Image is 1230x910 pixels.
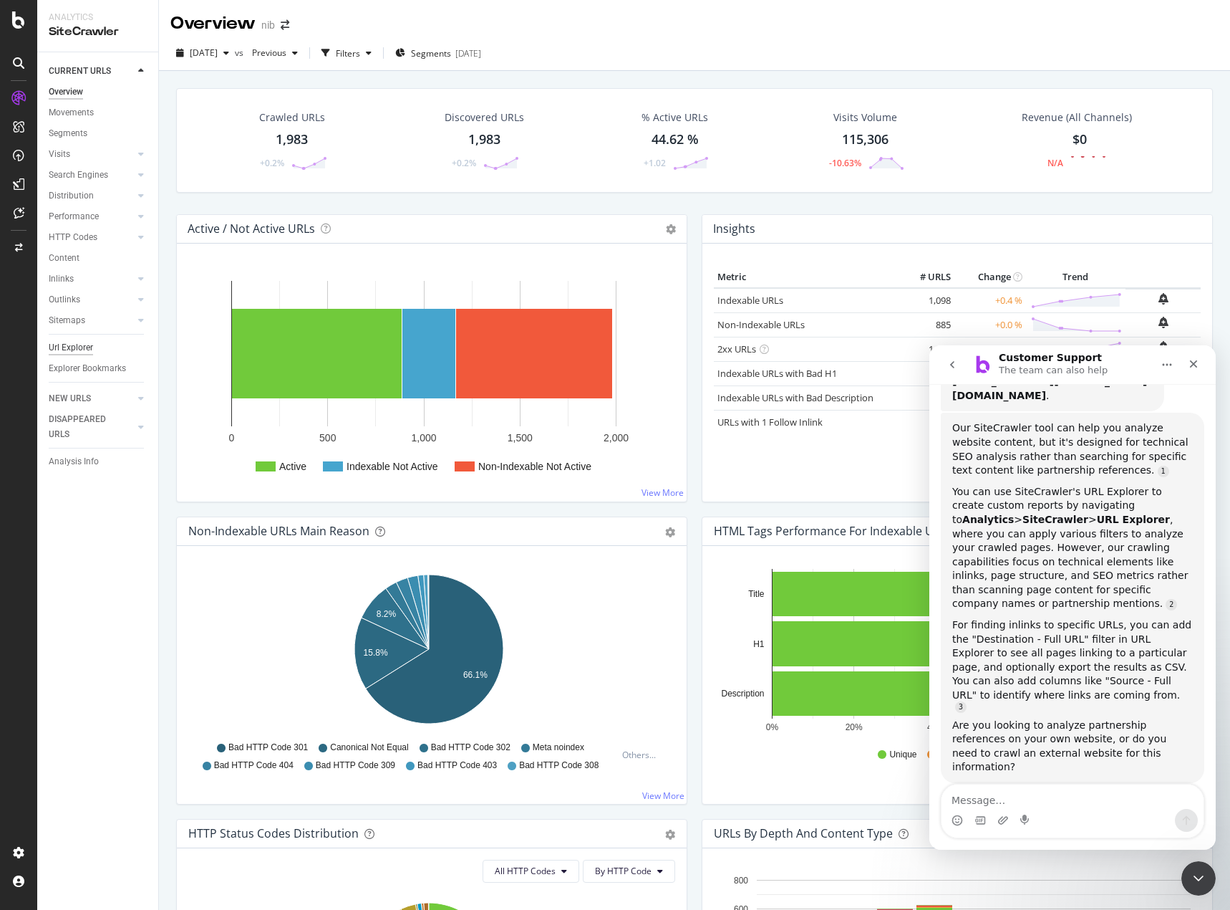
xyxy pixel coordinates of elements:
[753,639,765,649] text: H1
[1158,293,1168,305] div: bell-plus
[622,749,662,761] div: Others...
[463,670,488,680] text: 66.1%
[49,272,134,287] a: Inlinks
[519,760,599,772] span: Bad HTTP Code 308
[897,410,954,434] td: 438
[714,524,952,538] div: HTML Tags Performance for Indexable URLs
[259,110,325,125] div: Crawled URLs
[49,64,111,79] div: CURRENT URLS
[641,487,684,499] a: View More
[49,340,148,355] a: Url Explorer
[1026,267,1125,288] th: Trend
[49,168,108,183] div: Search Engines
[49,454,148,469] a: Analysis Info
[49,230,97,245] div: HTTP Codes
[49,85,83,100] div: Overview
[49,292,80,307] div: Outlinks
[897,385,954,410] td: 83
[714,569,1196,735] svg: A chart.
[954,312,1026,337] td: +0.0 %
[377,608,397,618] text: 8.2%
[279,461,306,472] text: Active
[261,18,275,32] div: nib
[170,11,256,36] div: Overview
[49,126,87,141] div: Segments
[483,860,579,883] button: All HTTP Codes
[717,416,823,428] a: URLs with 1 Follow Inlink
[316,760,395,772] span: Bad HTTP Code 309
[954,267,1026,288] th: Change
[49,313,134,328] a: Sitemaps
[49,105,94,120] div: Movements
[445,110,524,125] div: Discovered URLs
[49,105,148,120] a: Movements
[452,157,476,169] div: +0.2%
[49,361,148,376] a: Explorer Bookmarks
[734,876,748,886] text: 800
[49,391,91,406] div: NEW URLS
[721,689,764,699] text: Description
[1022,110,1132,125] span: Revenue (All Channels)
[842,130,888,149] div: 115,306
[188,826,359,840] div: HTTP Status Codes Distribution
[49,412,121,442] div: DISAPPEARED URLS
[833,110,897,125] div: Visits Volume
[748,589,765,599] text: Title
[49,412,134,442] a: DISAPPEARED URLS
[666,224,676,234] i: Options
[49,361,126,376] div: Explorer Bookmarks
[49,454,99,469] div: Analysis Info
[214,760,294,772] span: Bad HTTP Code 404
[641,110,708,125] div: % Active URLs
[583,860,675,883] button: By HTTP Code
[188,267,670,490] svg: A chart.
[246,42,304,64] button: Previous
[897,267,954,288] th: # URLS
[336,47,360,59] div: Filters
[508,432,533,444] text: 1,500
[642,790,684,802] a: View More
[713,219,755,239] h4: Insights
[1181,861,1216,896] iframe: Intercom live chat
[929,345,1216,850] iframe: Intercom live chat
[228,742,308,754] span: Bad HTTP Code 301
[364,648,388,658] text: 15.8%
[714,826,893,840] div: URLs by Depth and Content Type
[495,865,556,877] span: All HTTP Codes
[49,168,134,183] a: Search Engines
[260,157,284,169] div: +0.2%
[954,337,1026,361] td: +0.6 %
[49,251,79,266] div: Content
[190,47,218,59] span: 2025 Aug. 22nd
[431,742,510,754] span: Bad HTTP Code 302
[188,569,670,735] svg: A chart.
[417,760,497,772] span: Bad HTTP Code 403
[49,230,134,245] a: HTTP Codes
[49,126,148,141] a: Segments
[1072,130,1087,148] span: $0
[319,432,336,444] text: 500
[411,47,451,59] span: Segments
[595,865,652,877] span: By HTTP Code
[389,42,487,64] button: Segments[DATE]
[281,20,289,30] div: arrow-right-arrow-left
[411,432,436,444] text: 1,000
[246,47,286,59] span: Previous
